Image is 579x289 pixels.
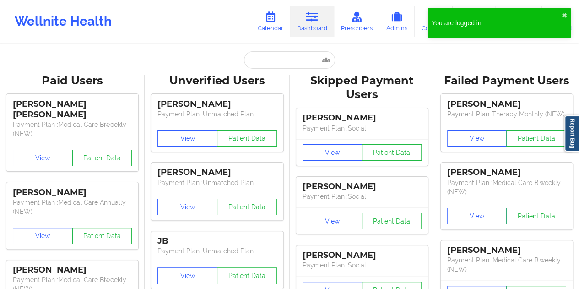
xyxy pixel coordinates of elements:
[6,74,138,88] div: Paid Users
[13,99,132,120] div: [PERSON_NAME] [PERSON_NAME]
[251,6,290,37] a: Calendar
[447,109,566,119] p: Payment Plan : Therapy Monthly (NEW)
[72,228,132,244] button: Patient Data
[447,130,507,147] button: View
[303,113,422,123] div: [PERSON_NAME]
[447,178,566,196] p: Payment Plan : Medical Care Biweekly (NEW)
[290,6,334,37] a: Dashboard
[415,6,453,37] a: Coaches
[13,187,132,198] div: [PERSON_NAME]
[379,6,415,37] a: Admins
[562,12,567,19] button: close
[564,115,579,152] a: Report Bug
[447,208,507,224] button: View
[217,267,277,284] button: Patient Data
[303,213,363,229] button: View
[157,99,276,109] div: [PERSON_NAME]
[303,261,422,270] p: Payment Plan : Social
[447,256,566,274] p: Payment Plan : Medical Care Biweekly (NEW)
[303,192,422,201] p: Payment Plan : Social
[157,109,276,119] p: Payment Plan : Unmatched Plan
[13,265,132,275] div: [PERSON_NAME]
[362,213,422,229] button: Patient Data
[303,181,422,192] div: [PERSON_NAME]
[432,18,562,27] div: You are logged in
[303,250,422,261] div: [PERSON_NAME]
[72,150,132,166] button: Patient Data
[13,120,132,138] p: Payment Plan : Medical Care Biweekly (NEW)
[13,198,132,216] p: Payment Plan : Medical Care Annually (NEW)
[157,178,276,187] p: Payment Plan : Unmatched Plan
[447,99,566,109] div: [PERSON_NAME]
[13,150,73,166] button: View
[151,74,283,88] div: Unverified Users
[303,144,363,161] button: View
[13,228,73,244] button: View
[506,208,566,224] button: Patient Data
[447,245,566,256] div: [PERSON_NAME]
[157,236,276,246] div: JB
[506,130,566,147] button: Patient Data
[157,130,217,147] button: View
[157,267,217,284] button: View
[157,167,276,178] div: [PERSON_NAME]
[157,246,276,256] p: Payment Plan : Unmatched Plan
[296,74,428,102] div: Skipped Payment Users
[334,6,379,37] a: Prescribers
[447,167,566,178] div: [PERSON_NAME]
[217,130,277,147] button: Patient Data
[303,124,422,133] p: Payment Plan : Social
[362,144,422,161] button: Patient Data
[441,74,573,88] div: Failed Payment Users
[217,199,277,215] button: Patient Data
[157,199,217,215] button: View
